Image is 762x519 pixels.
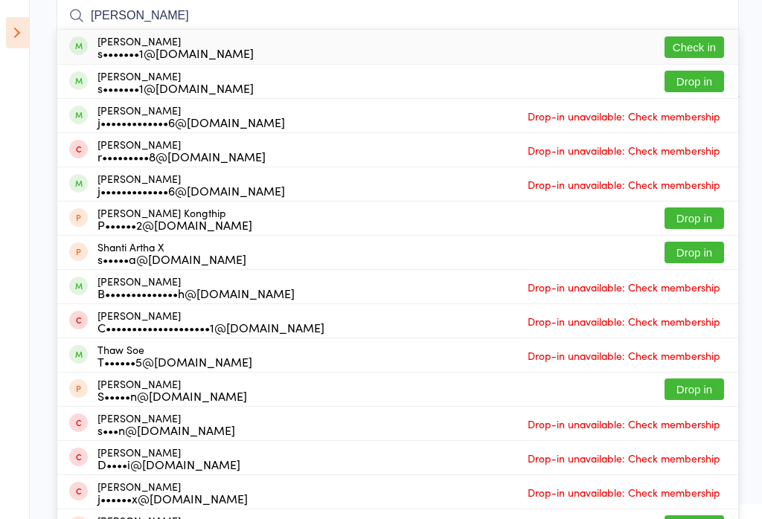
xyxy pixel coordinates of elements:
[97,219,252,231] div: P••••••2@[DOMAIN_NAME]
[97,150,266,162] div: r•••••••••8@[DOMAIN_NAME]
[524,105,724,127] span: Drop-in unavailable: Check membership
[97,458,240,470] div: D••••i@[DOMAIN_NAME]
[97,207,252,231] div: [PERSON_NAME] Kongthip
[97,355,252,367] div: T••••••5@[DOMAIN_NAME]
[524,344,724,367] span: Drop-in unavailable: Check membership
[665,36,724,58] button: Check in
[97,321,324,333] div: C••••••••••••••••••••1@[DOMAIN_NAME]
[97,116,285,128] div: j•••••••••••••6@[DOMAIN_NAME]
[524,447,724,469] span: Drop-in unavailable: Check membership
[97,412,235,436] div: [PERSON_NAME]
[665,71,724,92] button: Drop in
[97,47,254,59] div: s•••••••1@[DOMAIN_NAME]
[97,446,240,470] div: [PERSON_NAME]
[97,344,252,367] div: Thaw Soe
[97,104,285,128] div: [PERSON_NAME]
[524,173,724,196] span: Drop-in unavailable: Check membership
[97,35,254,59] div: [PERSON_NAME]
[97,253,246,265] div: s•••••a@[DOMAIN_NAME]
[524,276,724,298] span: Drop-in unavailable: Check membership
[97,309,324,333] div: [PERSON_NAME]
[524,139,724,161] span: Drop-in unavailable: Check membership
[97,70,254,94] div: [PERSON_NAME]
[97,480,248,504] div: [PERSON_NAME]
[524,481,724,503] span: Drop-in unavailable: Check membership
[97,184,285,196] div: j•••••••••••••6@[DOMAIN_NAME]
[97,82,254,94] div: s•••••••1@[DOMAIN_NAME]
[665,207,724,229] button: Drop in
[97,241,246,265] div: Shanti Artha X
[97,275,295,299] div: [PERSON_NAME]
[97,390,247,402] div: S•••••n@[DOMAIN_NAME]
[97,492,248,504] div: j••••••x@[DOMAIN_NAME]
[524,413,724,435] span: Drop-in unavailable: Check membership
[97,287,295,299] div: B••••••••••••••h@[DOMAIN_NAME]
[97,378,247,402] div: [PERSON_NAME]
[665,242,724,263] button: Drop in
[665,378,724,400] button: Drop in
[97,173,285,196] div: [PERSON_NAME]
[524,310,724,332] span: Drop-in unavailable: Check membership
[97,424,235,436] div: s•••n@[DOMAIN_NAME]
[97,138,266,162] div: [PERSON_NAME]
